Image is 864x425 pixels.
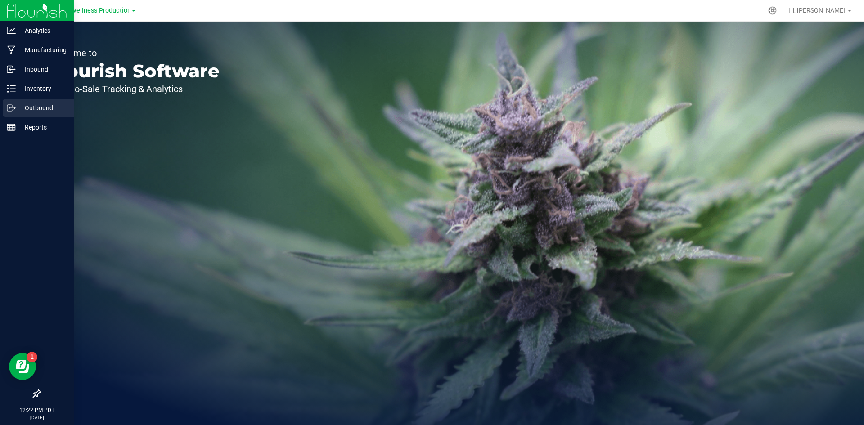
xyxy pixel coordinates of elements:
[7,84,16,93] inline-svg: Inventory
[16,122,70,133] p: Reports
[7,123,16,132] inline-svg: Reports
[49,85,220,94] p: Seed-to-Sale Tracking & Analytics
[4,406,70,414] p: 12:22 PM PDT
[49,62,220,80] p: Flourish Software
[16,103,70,113] p: Outbound
[9,353,36,380] iframe: Resource center
[16,25,70,36] p: Analytics
[7,45,16,54] inline-svg: Manufacturing
[16,64,70,75] p: Inbound
[49,7,131,14] span: Polaris Wellness Production
[16,45,70,55] p: Manufacturing
[767,6,778,15] div: Manage settings
[7,65,16,74] inline-svg: Inbound
[49,49,220,58] p: Welcome to
[16,83,70,94] p: Inventory
[27,352,37,362] iframe: Resource center unread badge
[788,7,847,14] span: Hi, [PERSON_NAME]!
[7,26,16,35] inline-svg: Analytics
[4,414,70,421] p: [DATE]
[7,103,16,112] inline-svg: Outbound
